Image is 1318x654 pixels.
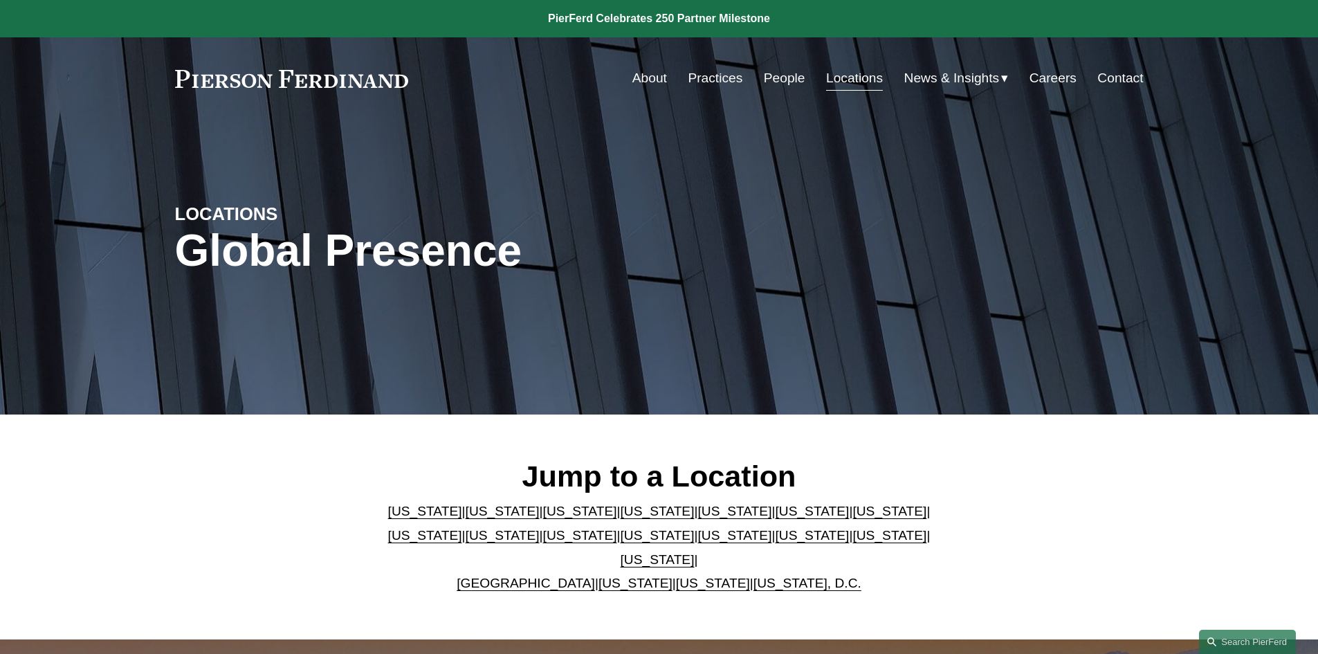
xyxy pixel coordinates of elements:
a: [US_STATE] [621,552,695,567]
a: [US_STATE], D.C. [753,576,861,590]
p: | | | | | | | | | | | | | | | | | | [376,500,942,595]
h4: LOCATIONS [175,203,417,225]
a: [US_STATE] [621,504,695,518]
a: [US_STATE] [852,528,926,543]
a: [US_STATE] [543,528,617,543]
a: About [632,65,667,91]
a: [US_STATE] [543,504,617,518]
h1: Global Presence [175,226,821,276]
a: Contact [1097,65,1143,91]
a: [US_STATE] [388,504,462,518]
a: Careers [1029,65,1077,91]
a: [US_STATE] [598,576,672,590]
a: Search this site [1199,630,1296,654]
a: [US_STATE] [775,504,849,518]
a: [US_STATE] [621,528,695,543]
a: folder dropdown [904,65,1009,91]
a: [US_STATE] [388,528,462,543]
a: Locations [826,65,883,91]
a: Practices [688,65,742,91]
a: [US_STATE] [466,504,540,518]
a: People [764,65,805,91]
a: [US_STATE] [775,528,849,543]
span: News & Insights [904,66,1000,91]
h2: Jump to a Location [376,458,942,494]
a: [US_STATE] [466,528,540,543]
a: [US_STATE] [697,528,771,543]
a: [US_STATE] [697,504,771,518]
a: [US_STATE] [852,504,926,518]
a: [US_STATE] [676,576,750,590]
a: [GEOGRAPHIC_DATA] [457,576,595,590]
